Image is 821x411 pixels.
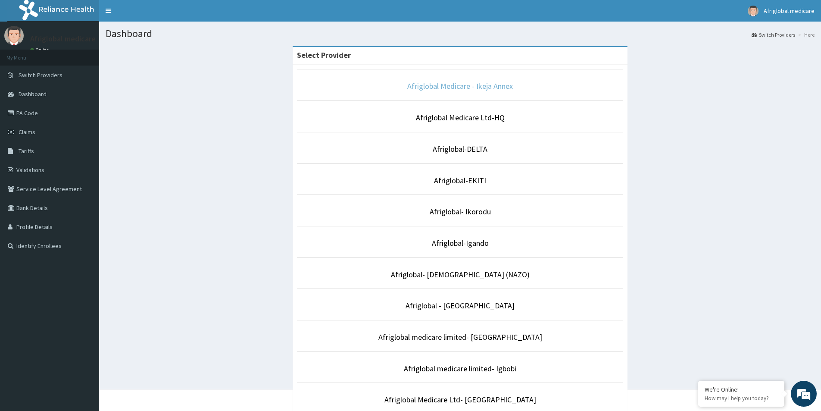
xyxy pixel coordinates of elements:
span: Dashboard [19,90,47,98]
img: User Image [4,26,24,45]
strong: Select Provider [297,50,351,60]
p: How may I help you today? [705,395,778,402]
span: Tariffs [19,147,34,155]
a: Afriglobal - [GEOGRAPHIC_DATA] [406,301,515,311]
div: We're Online! [705,386,778,393]
a: Online [30,47,51,53]
p: Afriglobal medicare [30,35,96,43]
li: Here [796,31,815,38]
a: Afriglobal Medicare Ltd- [GEOGRAPHIC_DATA] [384,395,536,405]
img: User Image [748,6,759,16]
a: Afriglobal-EKITI [434,176,486,185]
span: Claims [19,128,35,136]
a: Afriglobal-DELTA [433,144,487,154]
a: Afriglobal medicare limited- [GEOGRAPHIC_DATA] [378,332,542,342]
h1: Dashboard [106,28,815,39]
a: Afriglobal-Igando [432,238,489,248]
a: Afriglobal Medicare - Ikeja Annex [407,81,513,91]
span: Switch Providers [19,71,62,79]
a: Afriglobal medicare limited- Igbobi [404,364,516,373]
a: Switch Providers [752,31,795,38]
a: Afriglobal- [DEMOGRAPHIC_DATA] (NAZO) [391,270,530,279]
a: Afriglobal- Ikorodu [430,207,491,216]
a: Afriglobal Medicare Ltd-HQ [416,113,505,122]
span: Afriglobal medicare [764,7,815,15]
